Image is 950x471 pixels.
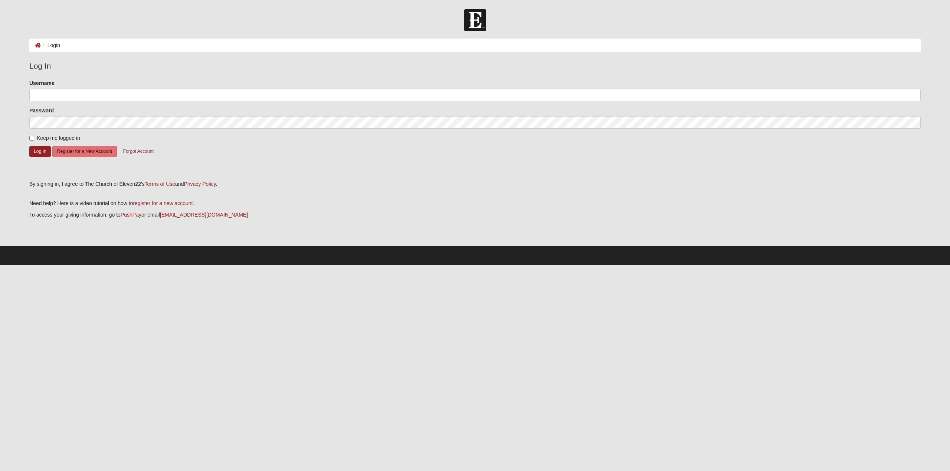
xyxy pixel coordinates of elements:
[29,60,921,72] legend: Log In
[118,146,158,157] button: Forgot Account
[29,146,51,157] button: Log In
[29,79,55,87] label: Username
[133,200,193,206] a: register for a new account
[145,181,175,187] a: Terms of Use
[29,211,921,219] p: To access your giving information, go to or email
[37,135,80,141] span: Keep me logged in
[41,42,60,49] li: Login
[29,180,921,188] div: By signing in, I agree to The Church of Eleven22's and .
[29,136,34,141] input: Keep me logged in
[464,9,486,31] img: Church of Eleven22 Logo
[29,200,921,207] p: Need help? Here is a video tutorial on how to .
[29,107,54,114] label: Password
[184,181,216,187] a: Privacy Policy
[160,212,248,218] a: [EMAIL_ADDRESS][DOMAIN_NAME]
[52,146,117,157] button: Register for a New Account
[121,212,141,218] a: PushPay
